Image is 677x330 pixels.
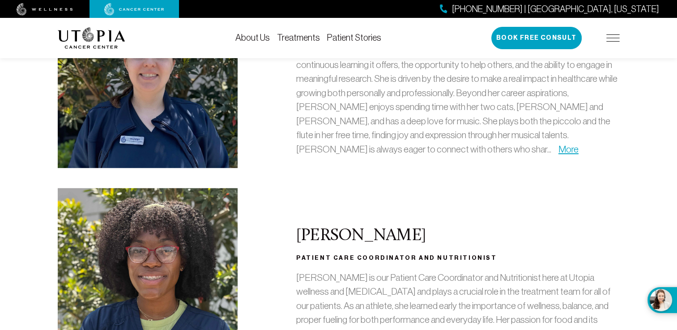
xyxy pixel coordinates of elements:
[104,3,164,16] img: cancer center
[558,144,579,154] a: More
[440,3,659,16] a: [PHONE_NUMBER] | [GEOGRAPHIC_DATA], [US_STATE]
[327,33,381,42] a: Patient Stories
[296,43,620,156] p: [PERSON_NAME] has always been passionate about the medical field, drawn to the continuous learnin...
[296,253,620,263] h3: Patient Care Coordinator and Nutritionist
[277,33,320,42] a: Treatments
[606,34,620,42] img: icon-hamburger
[452,3,659,16] span: [PHONE_NUMBER] | [GEOGRAPHIC_DATA], [US_STATE]
[296,227,620,245] h2: [PERSON_NAME]
[17,3,73,16] img: wellness
[58,27,125,49] img: logo
[235,33,270,42] a: About Us
[491,27,582,49] button: Book Free Consult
